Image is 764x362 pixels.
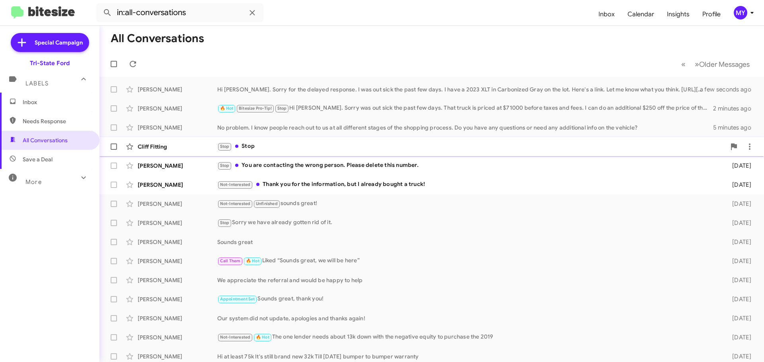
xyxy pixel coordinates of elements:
div: [PERSON_NAME] [138,219,217,227]
span: More [25,178,42,186]
button: Next [690,56,754,72]
div: [PERSON_NAME] [138,333,217,341]
span: Stop [220,220,230,225]
div: [PERSON_NAME] [138,162,217,170]
div: Sorry we have already gotten rid of it. [217,218,719,227]
div: You are contacting the wrong person. Please delete this number. [217,161,719,170]
div: [DATE] [719,219,758,227]
div: 2 minutes ago [713,105,758,112]
div: [DATE] [719,314,758,322]
span: Stop [220,144,230,149]
div: Hi [PERSON_NAME]. Sorry was out sick the past few days. That truck is priced at $71000 before tax... [217,104,713,113]
div: Hi at least 75k It's still brand new 32k Till [DATE] bumper to bumper warranty [217,352,719,360]
div: [PERSON_NAME] [138,276,217,284]
span: Call Them [220,258,241,263]
span: Older Messages [699,60,750,69]
span: Appointment Set [220,296,255,302]
div: [PERSON_NAME] [138,352,217,360]
span: « [681,59,686,69]
nav: Page navigation example [677,56,754,72]
div: [DATE] [719,181,758,189]
a: Inbox [592,3,621,26]
span: Unfinished [256,201,278,206]
span: Needs Response [23,117,90,125]
div: [DATE] [719,162,758,170]
span: » [695,59,699,69]
div: [PERSON_NAME] [138,257,217,265]
div: The one lender needs about 13k down with the negative equity to purchase the 2019 [217,333,719,342]
div: [DATE] [719,238,758,246]
span: Labels [25,80,49,87]
div: Our system did not update, apologies and thanks again! [217,314,719,322]
span: Bitesize Pro-Tip! [239,106,272,111]
div: [PERSON_NAME] [138,238,217,246]
div: [DATE] [719,257,758,265]
div: [PERSON_NAME] [138,124,217,132]
span: 🔥 Hot [220,106,234,111]
button: MY [727,6,755,19]
span: Save a Deal [23,155,53,163]
h1: All Conversations [111,32,204,45]
div: Tri-State Ford [30,59,70,67]
div: We appreciate the referral and would be happy to help [217,276,719,284]
div: MY [734,6,747,19]
div: Sounds great [217,238,719,246]
div: [DATE] [719,200,758,208]
span: Stop [277,106,287,111]
div: [PERSON_NAME] [138,85,217,93]
a: Insights [661,3,696,26]
div: [DATE] [719,333,758,341]
a: Profile [696,3,727,26]
span: Not-Interested [220,335,251,340]
span: 🔥 Hot [246,258,259,263]
button: Previous [676,56,690,72]
div: Sounds great, thank you! [217,294,719,304]
div: [PERSON_NAME] [138,200,217,208]
div: Liked “Sounds great, we will be here” [217,256,719,265]
a: Special Campaign [11,33,89,52]
span: Special Campaign [35,39,83,46]
div: [DATE] [719,276,758,284]
span: Not-Interested [220,201,251,206]
div: Cliff Fitting [138,143,217,151]
div: Thank you for the information, but I already bought a truck! [217,180,719,189]
div: [PERSON_NAME] [138,314,217,322]
div: 5 minutes ago [713,124,758,132]
div: Stop [217,142,726,151]
div: Hi [PERSON_NAME]. Sorry for the delayed response. I was out sick the past few days. I have a 2023... [217,85,710,93]
div: [PERSON_NAME] [138,295,217,303]
span: Stop [220,163,230,168]
span: All Conversations [23,136,68,144]
div: [PERSON_NAME] [138,105,217,112]
div: [PERSON_NAME] [138,181,217,189]
input: Search [96,3,263,22]
a: Calendar [621,3,661,26]
div: a few seconds ago [710,85,758,93]
div: No problem. I know people reach out to us at all different stages of the shopping process. Do you... [217,124,713,132]
div: [DATE] [719,352,758,360]
span: Not-Interested [220,182,251,187]
span: Inbox [23,98,90,106]
div: [DATE] [719,295,758,303]
div: sounds great! [217,199,719,208]
span: 🔥 Hot [256,335,269,340]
